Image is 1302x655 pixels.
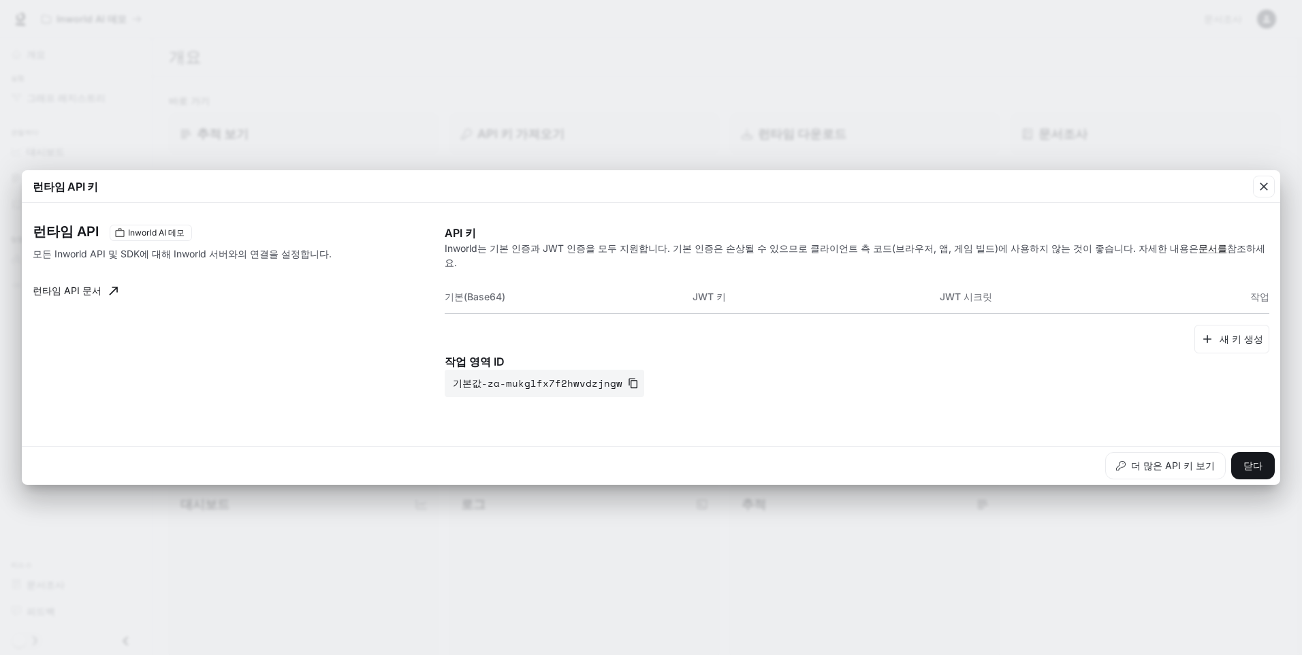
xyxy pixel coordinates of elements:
button: 더 많은 API 키 보기 [1105,452,1226,479]
div: 이러한 키는 현재 작업 영역에만 적용됩니다 [110,225,192,241]
font: 런타임 API 문서 [33,283,101,300]
button: 기본값-za-mukglfx7f2hwvdzjngw [445,370,644,397]
p: 작업 영역 ID [445,353,1269,370]
a: 문서를 [1198,242,1227,254]
button: 닫다 [1231,452,1275,479]
a: 런타임 API 문서 [27,277,123,304]
font: 새 키 생성 [1220,331,1263,348]
h3: 런타임 API [33,225,99,238]
button: 새 키 생성 [1194,325,1269,354]
p: 모든 Inworld API 및 SDK에 대해 Inworld 서버와의 연결을 설정합니다. [33,246,334,261]
p: Inworld는 기본 인증과 JWT 인증을 모두 지원합니다. 기본 인증은 손상될 수 있으므로 클라이언트 측 코드(브라우저, 앱, 게임 빌드)에 사용하지 않는 것이 좋습니다. ... [445,241,1269,270]
th: JWT 시크릿 [940,281,1187,313]
p: API 키 [445,225,1269,241]
p: 런타임 API 키 [33,178,98,195]
th: 작업 [1187,281,1269,313]
th: JWT 키 [693,281,940,313]
span: Inworld AI 데모 [123,227,190,239]
th: 기본(Base64) [445,281,692,313]
font: 더 많은 API 키 보기 [1131,458,1215,475]
font: 기본값-za-mukglfx7f2hwvdzjngw [453,375,622,392]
